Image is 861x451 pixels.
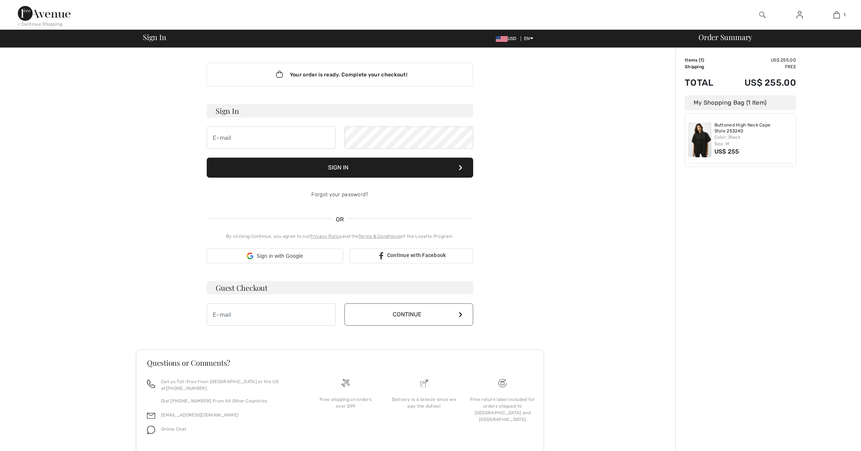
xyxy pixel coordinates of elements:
[147,359,533,366] h3: Questions or Comments?
[469,396,536,423] div: Free return label included for orders shipped to [GEOGRAPHIC_DATA] and [GEOGRAPHIC_DATA]
[341,379,350,387] img: Free shipping on orders over $99
[332,215,348,224] span: OR
[498,379,507,387] img: Free shipping on orders over $99
[161,398,297,404] p: Dial [PHONE_NUMBER] From All Other Countries
[161,427,186,432] span: Online Chat
[524,36,533,41] span: EN
[496,36,520,41] span: USD
[685,95,796,110] div: My Shopping Bag (1 Item)
[387,252,446,258] span: Continue with Facebook
[161,378,297,392] p: Call us Toll-Free from [GEOGRAPHIC_DATA] or the US at
[312,396,379,409] div: Free shipping on orders over $99
[685,57,724,63] td: Items ( )
[685,70,724,95] td: Total
[344,303,473,326] button: Continue
[310,234,342,239] a: Privacy Policy
[349,248,473,263] a: Continue with Facebook
[161,412,238,418] a: [EMAIL_ADDRESS][DOMAIN_NAME]
[714,148,739,155] span: US$ 255
[207,104,473,118] h3: Sign In
[207,233,473,240] div: By clicking Continue, you agree to our and the of the Loyalty Program.
[688,122,711,157] img: Buttoned High Neck Cape Style 253240
[700,57,703,63] span: 1
[207,126,335,149] input: E-mail
[207,158,473,178] button: Sign In
[147,380,155,388] img: call
[147,412,155,420] img: email
[18,6,71,21] img: 1ère Avenue
[207,248,343,263] div: Sign in with Google
[207,281,473,294] h3: Guest Checkout
[311,191,368,198] a: Forgot your password?
[166,386,207,391] a: [PHONE_NUMBER]
[256,252,303,260] span: Sign in with Google
[420,379,428,387] img: Delivery is a breeze since we pay the duties!
[685,63,724,70] td: Shipping
[690,33,857,41] div: Order Summary
[147,426,155,434] img: chat
[359,234,401,239] a: Terms & Conditions
[207,63,473,86] div: Your order is ready. Complete your checkout!
[391,396,458,409] div: Delivery is a breeze since we pay the duties!
[496,36,508,42] img: US Dollar
[207,303,335,326] input: E-mail
[143,33,166,41] span: Sign In
[714,134,793,147] div: Color: Black Size: M
[18,21,63,27] div: < Continue Shopping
